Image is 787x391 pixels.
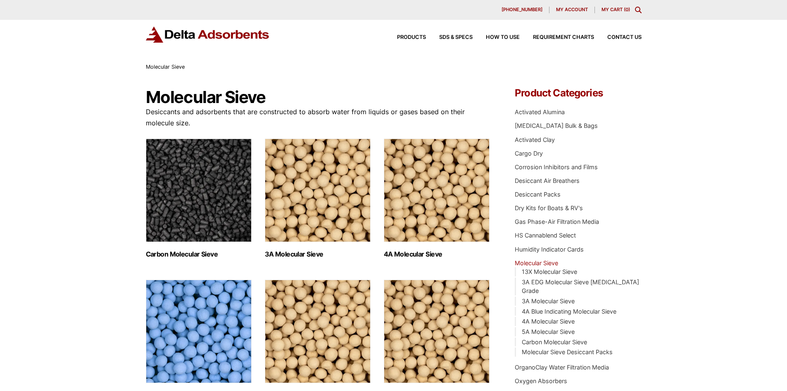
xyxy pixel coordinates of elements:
[607,35,642,40] span: Contact Us
[265,280,371,383] img: 5A Molecular Sieve
[522,297,575,305] a: 3A Molecular Sieve
[515,218,599,225] a: Gas Phase-Air Filtration Media
[515,136,555,143] a: Activated Clay
[522,278,639,295] a: 3A EDG Molecular Sieve [MEDICAL_DATA] Grade
[146,139,252,242] img: Carbon Molecular Sieve
[594,35,642,40] a: Contact Us
[146,26,270,43] img: Delta Adsorbents
[533,35,594,40] span: Requirement Charts
[515,191,561,198] a: Desiccant Packs
[384,139,490,258] a: Visit product category 4A Molecular Sieve
[384,139,490,242] img: 4A Molecular Sieve
[515,204,583,211] a: Dry Kits for Boats & RV's
[265,139,371,258] a: Visit product category 3A Molecular Sieve
[265,139,371,242] img: 3A Molecular Sieve
[515,246,584,253] a: Humidity Indicator Cards
[522,308,616,315] a: 4A Blue Indicating Molecular Sieve
[515,259,558,266] a: Molecular Sieve
[439,35,473,40] span: SDS & SPECS
[602,7,630,12] a: My Cart (0)
[397,35,426,40] span: Products
[515,150,543,157] a: Cargo Dry
[515,177,580,184] a: Desiccant Air Breathers
[384,280,490,383] img: 13X Molecular Sieve
[495,7,549,13] a: [PHONE_NUMBER]
[522,328,575,335] a: 5A Molecular Sieve
[265,250,371,258] h2: 3A Molecular Sieve
[520,35,594,40] a: Requirement Charts
[473,35,520,40] a: How to Use
[515,364,609,371] a: OrganoClay Water Filtration Media
[522,268,577,275] a: 13X Molecular Sieve
[486,35,520,40] span: How to Use
[515,108,565,115] a: Activated Alumina
[522,338,587,345] a: Carbon Molecular Sieve
[384,35,426,40] a: Products
[635,7,642,13] div: Toggle Modal Content
[522,348,613,355] a: Molecular Sieve Desiccant Packs
[515,163,598,170] a: Corrosion Inhibitors and Films
[549,7,595,13] a: My account
[146,139,252,258] a: Visit product category Carbon Molecular Sieve
[146,106,490,129] p: Desiccants and adsorbents that are constructed to absorb water from liquids or gases based on the...
[625,7,628,12] span: 0
[384,250,490,258] h2: 4A Molecular Sieve
[515,88,641,98] h4: Product Categories
[515,232,576,239] a: HS Cannablend Select
[146,280,252,383] img: 4A Blue Indicating Molecular Sieve
[556,7,588,12] span: My account
[515,377,567,384] a: Oxygen Absorbers
[146,64,185,70] span: Molecular Sieve
[146,88,490,106] h1: Molecular Sieve
[515,122,598,129] a: [MEDICAL_DATA] Bulk & Bags
[502,7,542,12] span: [PHONE_NUMBER]
[522,318,575,325] a: 4A Molecular Sieve
[146,250,252,258] h2: Carbon Molecular Sieve
[426,35,473,40] a: SDS & SPECS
